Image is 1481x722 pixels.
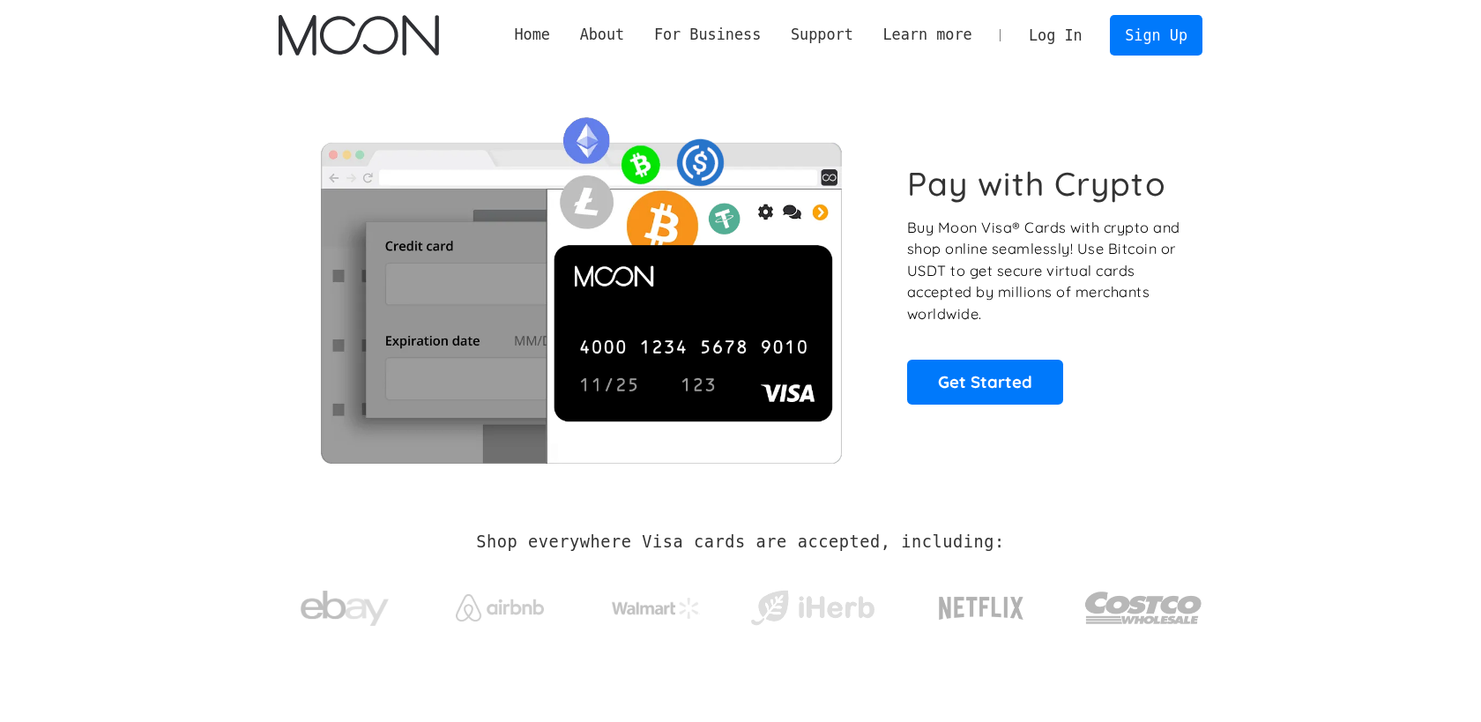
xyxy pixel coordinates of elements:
div: Support [791,24,853,46]
div: For Business [654,24,761,46]
div: Support [776,24,867,46]
a: Get Started [907,360,1063,404]
div: About [580,24,625,46]
img: ebay [301,581,389,636]
a: Netflix [903,569,1061,639]
a: ebay [279,563,410,645]
div: About [565,24,639,46]
img: Costco [1084,575,1202,641]
img: Moon Cards let you spend your crypto anywhere Visa is accepted. [279,105,882,463]
a: Sign Up [1110,15,1202,55]
a: Airbnb [435,577,566,630]
a: Costco [1084,557,1202,650]
a: Home [500,24,565,46]
div: Learn more [882,24,971,46]
a: iHerb [747,568,878,640]
h2: Shop everywhere Visa cards are accepted, including: [476,532,1004,552]
h1: Pay with Crypto [907,164,1166,204]
img: Walmart [612,598,700,619]
a: home [279,15,438,56]
img: Moon Logo [279,15,438,56]
img: Netflix [937,586,1025,630]
div: For Business [639,24,776,46]
a: Log In [1014,16,1097,55]
div: Learn more [868,24,987,46]
img: iHerb [747,585,878,631]
a: Walmart [591,580,722,628]
p: Buy Moon Visa® Cards with crypto and shop online seamlessly! Use Bitcoin or USDT to get secure vi... [907,217,1183,325]
img: Airbnb [456,594,544,622]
